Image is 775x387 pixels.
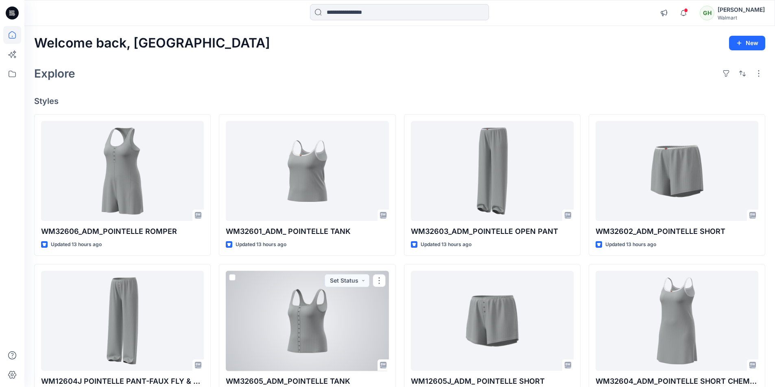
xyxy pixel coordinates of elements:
[226,226,389,237] p: WM32601_ADM_ POINTELLE TANK
[51,240,102,249] p: Updated 13 hours ago
[41,226,204,237] p: WM32606_ADM_POINTELLE ROMPER
[226,271,389,371] a: WM32605_ADM_POINTELLE TANK
[411,226,574,237] p: WM32603_ADM_POINTELLE OPEN PANT
[41,271,204,371] a: WM12604J POINTELLE PANT-FAUX FLY & BUTTONS + PICOT
[729,36,765,50] button: New
[700,6,714,20] div: GH
[41,121,204,221] a: WM32606_ADM_POINTELLE ROMPER
[596,376,758,387] p: WM32604_ADM_POINTELLE SHORT CHEMISE
[718,5,765,15] div: [PERSON_NAME]
[34,36,270,51] h2: Welcome back, [GEOGRAPHIC_DATA]
[596,121,758,221] a: WM32602_ADM_POINTELLE SHORT
[236,240,286,249] p: Updated 13 hours ago
[718,15,765,21] div: Walmart
[34,67,75,80] h2: Explore
[226,376,389,387] p: WM32605_ADM_POINTELLE TANK
[605,240,656,249] p: Updated 13 hours ago
[34,96,765,106] h4: Styles
[411,376,574,387] p: WM12605J_ADM_ POINTELLE SHORT
[596,271,758,371] a: WM32604_ADM_POINTELLE SHORT CHEMISE
[596,226,758,237] p: WM32602_ADM_POINTELLE SHORT
[226,121,389,221] a: WM32601_ADM_ POINTELLE TANK
[421,240,472,249] p: Updated 13 hours ago
[41,376,204,387] p: WM12604J POINTELLE PANT-FAUX FLY & BUTTONS + PICOT
[411,271,574,371] a: WM12605J_ADM_ POINTELLE SHORT
[411,121,574,221] a: WM32603_ADM_POINTELLE OPEN PANT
